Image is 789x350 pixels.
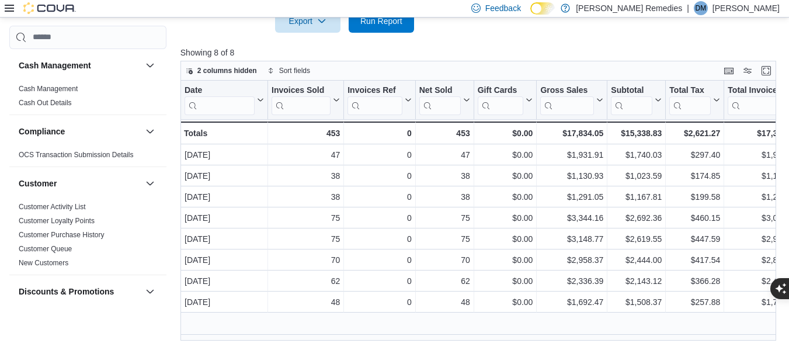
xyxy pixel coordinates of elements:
div: $0.00 [478,274,533,288]
div: [DATE] [185,148,264,162]
a: Customer Loyalty Points [19,217,95,225]
span: Export [282,9,333,33]
input: Dark Mode [530,2,555,15]
button: Total Tax [669,85,720,115]
button: Run Report [349,9,414,33]
a: Customer Queue [19,245,72,253]
div: $3,148.77 [540,232,603,246]
button: Gross Sales [540,85,603,115]
div: $2,958.37 [540,253,603,267]
button: Invoices Ref [347,85,411,115]
button: Display options [741,64,755,78]
a: Cash Management [19,85,78,93]
div: Subtotal [611,85,652,96]
span: Customer Queue [19,244,72,254]
div: Date [185,85,255,115]
div: $297.40 [669,148,720,162]
div: 0 [347,274,411,288]
div: Customer [9,200,166,275]
div: 453 [419,126,470,140]
div: 0 [347,295,411,309]
div: $2,621.27 [669,126,720,140]
div: $1,023.59 [611,169,662,183]
div: $0.00 [478,190,533,204]
div: 453 [272,126,340,140]
div: Compliance [9,148,166,167]
div: Gift Card Sales [477,85,523,115]
div: 0 [347,169,411,183]
a: OCS Transaction Submission Details [19,151,134,159]
div: $0.00 [478,295,533,309]
span: Customer Loyalty Points [19,216,95,226]
div: $2,692.36 [611,211,662,225]
div: $417.54 [669,253,720,267]
div: $1,130.93 [540,169,603,183]
button: Invoices Sold [272,85,340,115]
a: Customer Purchase History [19,231,105,239]
div: Net Sold [419,85,460,115]
div: 75 [272,232,340,246]
div: Total Invoiced [728,85,788,96]
span: Discounts [19,310,50,320]
div: 47 [272,148,340,162]
button: Compliance [19,126,141,137]
div: $2,143.12 [611,274,662,288]
div: $0.00 [478,232,533,246]
div: $199.58 [669,190,720,204]
div: $174.85 [669,169,720,183]
img: Cova [23,2,76,14]
span: Feedback [485,2,521,14]
a: Customer Activity List [19,203,86,211]
div: 75 [419,232,470,246]
div: $1,291.05 [540,190,603,204]
button: Subtotal [611,85,662,115]
button: Export [275,9,340,33]
span: 2 columns hidden [197,66,257,75]
div: $1,931.91 [540,148,603,162]
p: | [687,1,689,15]
span: OCS Transaction Submission Details [19,150,134,160]
div: $0.00 [478,169,533,183]
h3: Compliance [19,126,65,137]
div: [DATE] [185,190,264,204]
button: Gift Cards [477,85,533,115]
div: Total Invoiced [728,85,788,115]
div: $0.00 [478,148,533,162]
span: Cash Out Details [19,98,72,108]
span: New Customers [19,258,68,268]
button: Cash Management [19,60,141,71]
div: $0.00 [477,126,533,140]
div: Net Sold [419,85,460,96]
div: [DATE] [185,253,264,267]
span: Run Report [360,15,402,27]
div: Invoices Ref [347,85,402,96]
div: 70 [272,253,340,267]
div: $15,338.83 [611,126,662,140]
div: $3,344.16 [540,211,603,225]
div: Damon Mouss [694,1,708,15]
span: Cash Management [19,84,78,93]
button: Date [185,85,264,115]
div: Gross Sales [540,85,594,96]
div: 0 [347,126,411,140]
h3: Cash Management [19,60,91,71]
div: 75 [419,211,470,225]
div: 0 [347,148,411,162]
div: 0 [347,190,411,204]
div: $1,740.03 [611,148,662,162]
div: $1,508.37 [611,295,662,309]
div: Total Tax [669,85,711,96]
span: Sort fields [279,66,310,75]
div: 0 [347,211,411,225]
div: $17,834.05 [540,126,603,140]
div: 75 [272,211,340,225]
div: 47 [419,148,470,162]
div: 38 [419,169,470,183]
span: DM [696,1,707,15]
button: Compliance [143,124,157,138]
div: Subtotal [611,85,652,115]
div: $0.00 [478,211,533,225]
button: Net Sold [419,85,470,115]
div: 0 [347,232,411,246]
